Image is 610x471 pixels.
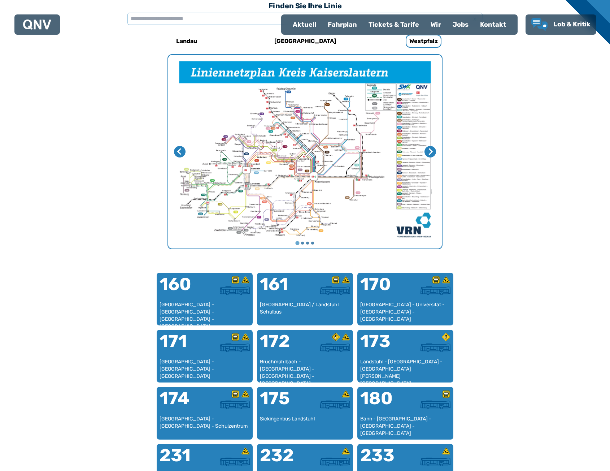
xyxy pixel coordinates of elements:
a: Aktuell [287,15,322,34]
img: Überlandbus [320,343,350,352]
span: Lob & Kritik [553,20,591,28]
div: 174 [160,390,205,416]
div: [GEOGRAPHIC_DATA] / Landstuhl Schulbus [260,301,350,323]
div: 161 [260,276,305,302]
button: Letzte Seite [174,146,186,157]
div: [GEOGRAPHIC_DATA] - [GEOGRAPHIC_DATA] - Schulzentrum [160,415,250,437]
div: Bruchmühlbach - [GEOGRAPHIC_DATA] - [GEOGRAPHIC_DATA] - [GEOGRAPHIC_DATA] - [GEOGRAPHIC_DATA] [260,358,350,380]
h6: Westpfalz [406,35,441,48]
li: 1 von 4 [168,55,442,249]
a: Wir [425,15,447,34]
div: 160 [160,276,205,302]
div: 170 [360,276,405,302]
img: Überlandbus [220,458,250,466]
img: Überlandbus [320,286,350,295]
img: Überlandbus [220,401,250,409]
img: Überlandbus [421,401,450,409]
h6: [GEOGRAPHIC_DATA] [271,35,339,47]
a: Landau [139,33,235,50]
img: QNV Logo [23,20,51,30]
h6: Landau [173,35,200,47]
div: Landstuhl - [GEOGRAPHIC_DATA] - [GEOGRAPHIC_DATA][PERSON_NAME][GEOGRAPHIC_DATA] [360,358,450,380]
div: 171 [160,333,205,359]
a: QNV Logo [23,17,51,32]
a: Westpfalz [375,33,471,50]
button: Gehe zu Seite 1 [295,241,299,245]
a: [GEOGRAPHIC_DATA] [257,33,353,50]
div: My Favorite Images [168,55,442,249]
a: Lob & Kritik [531,18,591,31]
button: Gehe zu Seite 2 [301,242,304,245]
img: Überlandbus [320,458,350,466]
div: [GEOGRAPHIC_DATA] – [GEOGRAPHIC_DATA] – [GEOGRAPHIC_DATA] – [GEOGRAPHIC_DATA] – [GEOGRAPHIC_DATA]... [160,301,250,323]
img: Netzpläne Westpfalz Seite 1 von 4 [168,55,442,249]
img: Überlandbus [220,343,250,352]
a: Jobs [447,15,474,34]
a: Fahrplan [322,15,363,34]
a: Kontakt [474,15,512,34]
img: Überlandbus [421,286,450,295]
img: Überlandbus [421,458,450,466]
img: Überlandbus [320,401,350,409]
button: Gehe zu Seite 3 [306,242,309,245]
div: 180 [360,390,405,416]
div: 172 [260,333,305,359]
div: Sickingenbus Landstuhl [260,415,350,437]
div: [GEOGRAPHIC_DATA] - Universität - [GEOGRAPHIC_DATA] - [GEOGRAPHIC_DATA] [360,301,450,323]
button: Nächste Seite [424,146,436,157]
button: Gehe zu Seite 4 [311,242,314,245]
div: 173 [360,333,405,359]
div: [GEOGRAPHIC_DATA] - [GEOGRAPHIC_DATA] - [GEOGRAPHIC_DATA] [160,358,250,380]
img: Überlandbus [220,286,250,295]
div: 175 [260,390,305,416]
a: Tickets & Tarife [363,15,425,34]
ul: Wählen Sie eine Seite zum Anzeigen [168,241,442,246]
div: Bann - [GEOGRAPHIC_DATA] - [GEOGRAPHIC_DATA] - [GEOGRAPHIC_DATA] [360,415,450,437]
img: Überlandbus [421,343,450,352]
